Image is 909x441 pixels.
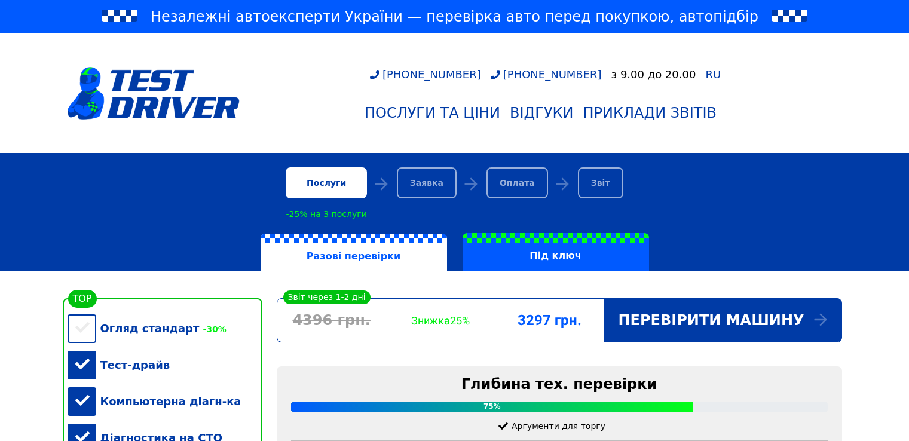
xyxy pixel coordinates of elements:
span: 25% [450,314,470,327]
div: Відгуки [510,105,574,121]
div: -25% на 3 послуги [286,209,366,219]
label: Під ключ [463,233,649,271]
div: Огляд стандарт [68,310,262,347]
span: Незалежні автоексперти України — перевірка авто перед покупкою, автопідбір [151,7,758,26]
a: Послуги та Ціни [360,100,505,126]
div: Приклади звітів [583,105,717,121]
a: [PHONE_NUMBER] [370,68,481,81]
label: Разові перевірки [261,234,447,272]
div: 3297 грн. [495,312,604,329]
div: Заявка [397,167,457,198]
div: Перевірити машину [604,299,841,342]
div: 4396 грн. [277,312,386,329]
div: з 9.00 до 20.00 [611,68,696,81]
span: -30% [199,324,226,334]
a: Відгуки [505,100,579,126]
div: Послуги та Ціни [365,105,500,121]
a: logotype@3x [68,38,240,148]
span: RU [705,68,721,81]
div: Глибина тех. перевірки [291,376,828,393]
div: Аргументи для торгу [498,421,620,431]
div: 75% [291,402,694,412]
a: [PHONE_NUMBER] [491,68,602,81]
div: Знижка [386,314,495,327]
a: Приклади звітів [579,100,721,126]
div: Оплата [486,167,548,198]
a: RU [705,69,721,80]
a: Під ключ [455,233,657,271]
div: Компьютерна діагн-ка [68,383,262,419]
div: Послуги [286,167,366,198]
div: Звіт [578,167,623,198]
img: logotype@3x [68,67,240,120]
div: Тест-драйв [68,347,262,383]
